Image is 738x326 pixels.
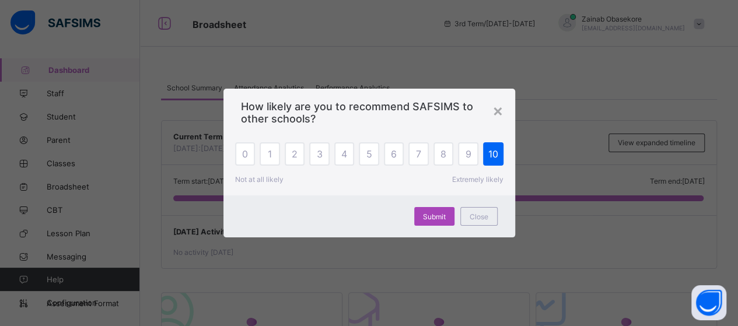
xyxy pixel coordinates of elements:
button: Open asap [691,285,726,320]
div: 0 [235,142,256,166]
span: How likely are you to recommend SAFSIMS to other schools? [241,100,498,125]
span: 2 [292,148,298,160]
span: 6 [391,148,397,160]
span: Not at all likely [235,175,284,184]
span: 4 [341,148,347,160]
span: 5 [366,148,372,160]
span: Close [470,212,488,221]
span: 7 [416,148,421,160]
div: × [492,100,503,120]
span: 1 [268,148,272,160]
span: 9 [466,148,471,160]
span: 3 [316,148,322,160]
span: 10 [488,148,498,160]
span: Submit [423,212,446,221]
span: Extremely likely [452,175,503,184]
span: 8 [440,148,446,160]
